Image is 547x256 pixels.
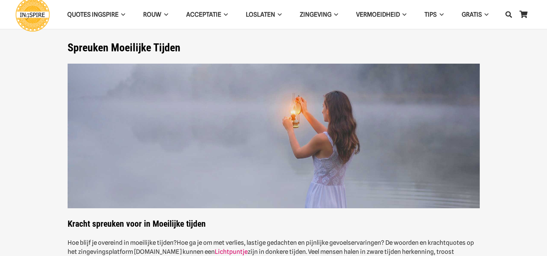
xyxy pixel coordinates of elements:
[501,5,516,24] a: Zoeken
[143,11,161,18] span: ROUW
[177,5,237,24] a: AcceptatieAcceptatie Menu
[291,5,347,24] a: ZingevingZingeving Menu
[275,5,282,24] span: Loslaten Menu
[58,5,134,24] a: QUOTES INGSPIREQUOTES INGSPIRE Menu
[68,41,480,54] h1: Spreuken Moeilijke Tijden
[482,5,488,24] span: GRATIS Menu
[68,64,480,209] img: Spreuken als steun en hoop in zware moeilijke tijden citaten van Ingspire
[437,5,443,24] span: TIPS Menu
[415,5,452,24] a: TIPSTIPS Menu
[186,11,221,18] span: Acceptatie
[68,239,177,246] strong: Hoe blijf je overeind in moeilijke tijden?
[68,219,206,229] strong: Kracht spreuken voor in Moeilijke tijden
[246,11,275,18] span: Loslaten
[161,5,168,24] span: ROUW Menu
[300,11,332,18] span: Zingeving
[134,5,177,24] a: ROUWROUW Menu
[237,5,291,24] a: LoslatenLoslaten Menu
[356,11,400,18] span: VERMOEIDHEID
[119,5,125,24] span: QUOTES INGSPIRE Menu
[462,11,482,18] span: GRATIS
[347,5,415,24] a: VERMOEIDHEIDVERMOEIDHEID Menu
[215,248,248,255] a: Lichtpuntje
[400,5,406,24] span: VERMOEIDHEID Menu
[453,5,497,24] a: GRATISGRATIS Menu
[332,5,338,24] span: Zingeving Menu
[424,11,437,18] span: TIPS
[67,11,119,18] span: QUOTES INGSPIRE
[221,5,228,24] span: Acceptatie Menu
